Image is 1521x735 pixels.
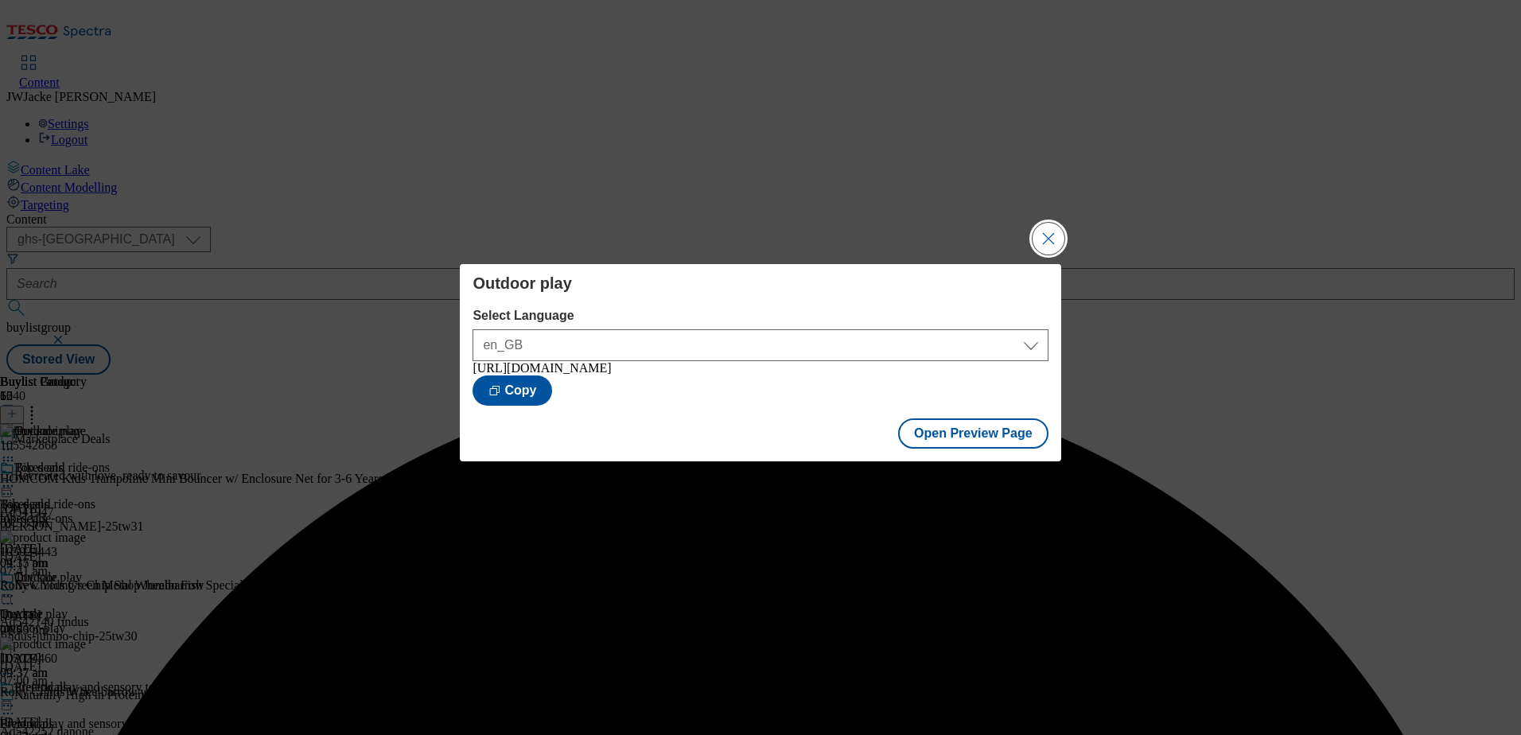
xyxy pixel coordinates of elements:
button: Close Modal [1033,223,1064,255]
h4: Outdoor play [473,274,1048,293]
label: Select Language [473,309,1048,323]
div: [URL][DOMAIN_NAME] [473,361,1048,375]
button: Copy [473,375,552,406]
div: Modal [460,264,1060,461]
button: Open Preview Page [898,418,1048,449]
